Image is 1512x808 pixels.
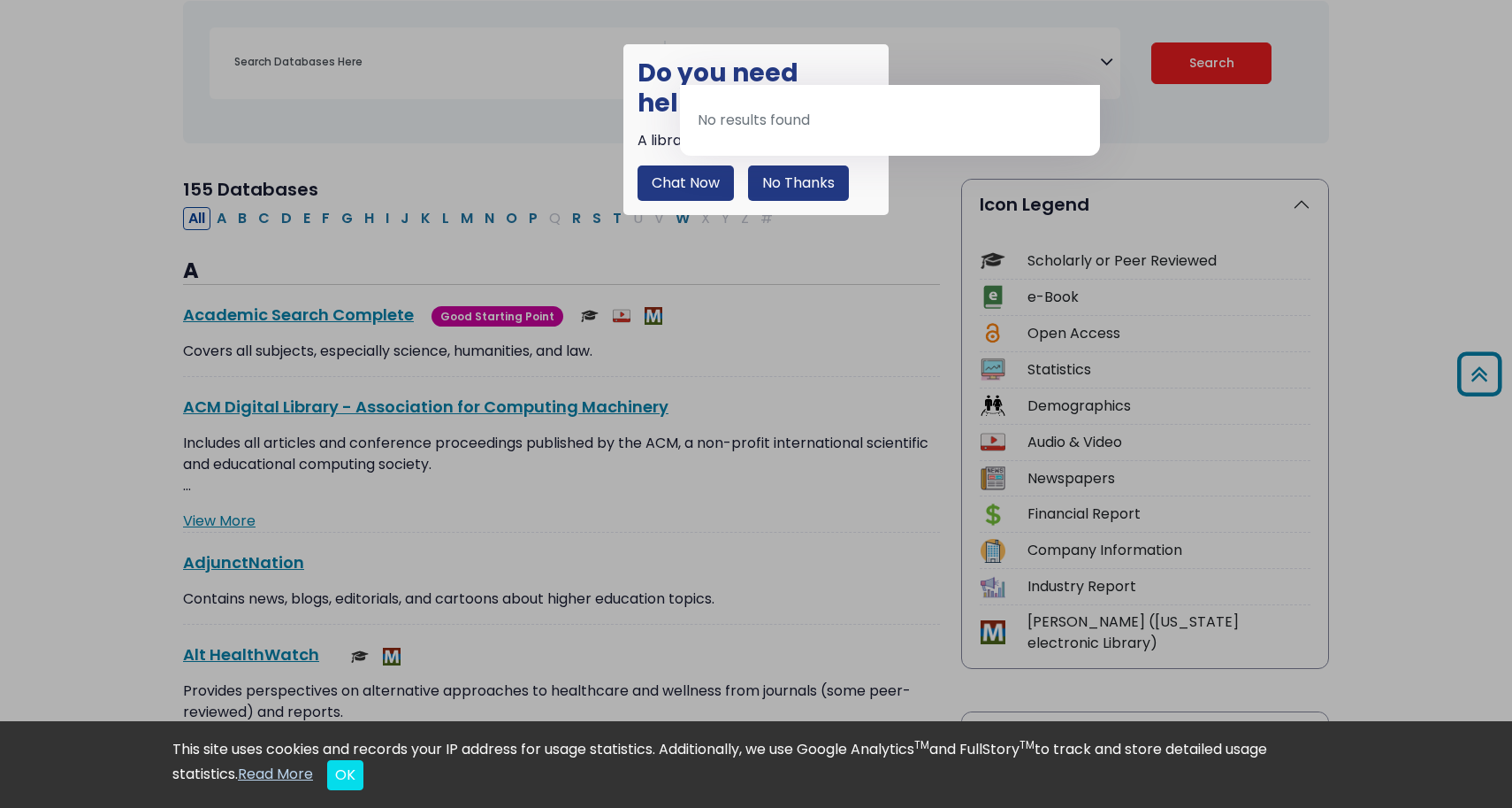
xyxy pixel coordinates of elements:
[914,737,929,752] sup: TM
[680,99,1100,142] li: No results found
[638,130,874,151] div: A librarian is online ready to help.
[638,58,874,118] h1: Do you need help?
[238,764,313,784] a: Read More
[748,165,849,201] button: No Thanks
[172,739,1340,790] div: This site uses cookies and records your IP address for usage statistics. Additionally, we use Goo...
[1019,737,1035,752] sup: TM
[327,760,363,790] button: Close
[638,165,734,201] button: Chat Now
